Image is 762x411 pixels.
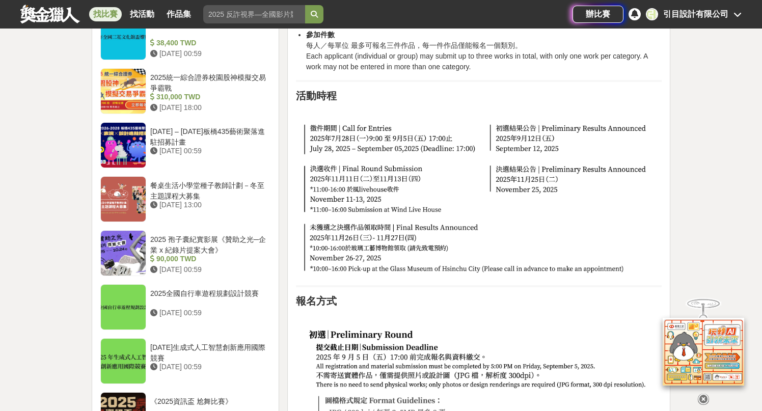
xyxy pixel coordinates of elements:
a: [DATE]全國三花文化館盃導覽競賽 38,400 TWD [DATE] 00:59 [100,14,270,60]
a: 辦比賽 [573,6,623,23]
div: [DATE] 00:59 [150,146,266,156]
a: 作品集 [162,7,195,21]
div: [DATE] 00:59 [150,308,266,318]
div: [DATE] – [DATE]板橋435藝術聚落進駐招募計畫 [150,126,266,146]
div: [DATE] 00:59 [150,362,266,372]
div: 90,000 TWD [150,254,266,264]
div: 2025全國自行車遊程規劃設計競賽 [150,288,266,308]
div: 2025 孢子囊紀實影展《贊助之光─企業 x 紀錄片提案大會》 [150,234,266,254]
div: 38,400 TWD [150,38,266,48]
strong: 報名方式 [296,295,337,307]
a: 找活動 [126,7,158,21]
strong: 活動時程 [296,90,337,101]
div: [DATE] 00:59 [150,48,266,59]
div: 餐桌生活小學堂種子教師計劃－冬至主題課程大募集 [150,180,266,200]
input: 2025 反詐視界—全國影片競賽 [203,5,305,23]
strong: 參加件數 [306,31,335,39]
img: 99bbf61d-f2b0-43b5-b501-eb6dde952eb9.jpg [296,115,662,278]
a: 找比賽 [89,7,122,21]
div: 2025統一綜合證券校園股神模擬交易爭霸戰 [150,72,266,92]
a: 餐桌生活小學堂種子教師計劃－冬至主題課程大募集 [DATE] 13:00 [100,176,270,222]
div: [DATE]生成式人工智慧創新應用國際競賽 [150,342,266,362]
li: 每人／每單位 最多可報名三件作品，每一件作品僅能報名一個類別。 Each applicant (individual or group) may submit up to three works... [306,30,662,72]
div: [DATE] 13:00 [150,200,266,210]
a: 2025統一綜合證券校園股神模擬交易爭霸戰 310,000 TWD [DATE] 18:00 [100,68,270,114]
div: 引 [646,8,658,20]
a: 2025 孢子囊紀實影展《贊助之光─企業 x 紀錄片提案大會》 90,000 TWD [DATE] 00:59 [100,230,270,276]
div: [DATE] 00:59 [150,264,266,275]
img: d2146d9a-e6f6-4337-9592-8cefde37ba6b.png [663,318,744,386]
div: [DATE] 18:00 [150,102,266,113]
div: 引目設計有限公司 [663,8,728,20]
a: [DATE]生成式人工智慧創新應用國際競賽 [DATE] 00:59 [100,338,270,384]
div: 310,000 TWD [150,92,266,102]
a: [DATE] – [DATE]板橋435藝術聚落進駐招募計畫 [DATE] 00:59 [100,122,270,168]
a: 2025全國自行車遊程規劃設計競賽 [DATE] 00:59 [100,284,270,330]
